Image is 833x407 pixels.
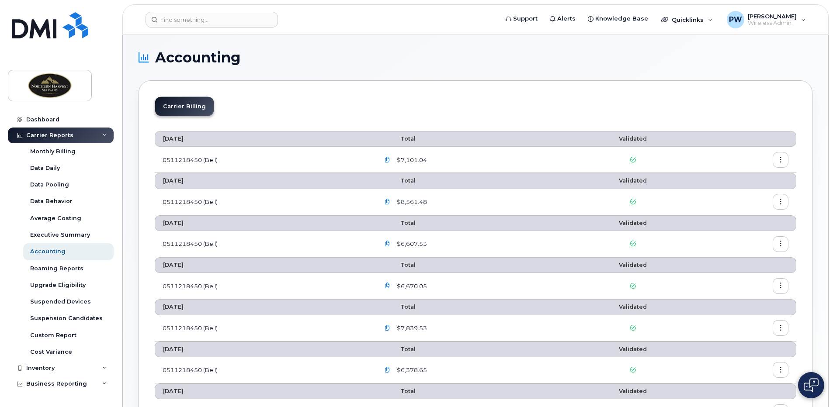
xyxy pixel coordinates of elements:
span: $7,101.04 [395,156,427,164]
span: Total [379,346,416,352]
td: 0511218450 (Bell) [155,147,371,173]
th: Validated [566,131,700,147]
span: Total [379,388,416,394]
span: $8,561.48 [395,198,427,206]
td: 0511218450 (Bell) [155,273,371,299]
th: Validated [566,257,700,273]
td: 0511218450 (Bell) [155,357,371,383]
span: $7,839.53 [395,324,427,332]
span: $6,378.65 [395,366,427,374]
span: Accounting [155,51,240,64]
th: Validated [566,173,700,189]
td: 0511218450 (Bell) [155,189,371,215]
th: [DATE] [155,173,371,189]
span: $6,607.53 [395,240,427,248]
span: Total [379,262,416,268]
span: $6,670.05 [395,282,427,290]
th: Validated [566,341,700,357]
th: Validated [566,299,700,315]
th: Validated [566,383,700,399]
th: [DATE] [155,341,371,357]
td: 0511218450 (Bell) [155,231,371,257]
th: [DATE] [155,299,371,315]
th: Validated [566,215,700,231]
img: Open chat [804,378,819,392]
span: Total [379,177,416,184]
th: [DATE] [155,215,371,231]
th: [DATE] [155,383,371,399]
span: Total [379,220,416,226]
td: 0511218450 (Bell) [155,315,371,341]
span: Total [379,304,416,310]
span: Total [379,135,416,142]
th: [DATE] [155,257,371,273]
th: [DATE] [155,131,371,147]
